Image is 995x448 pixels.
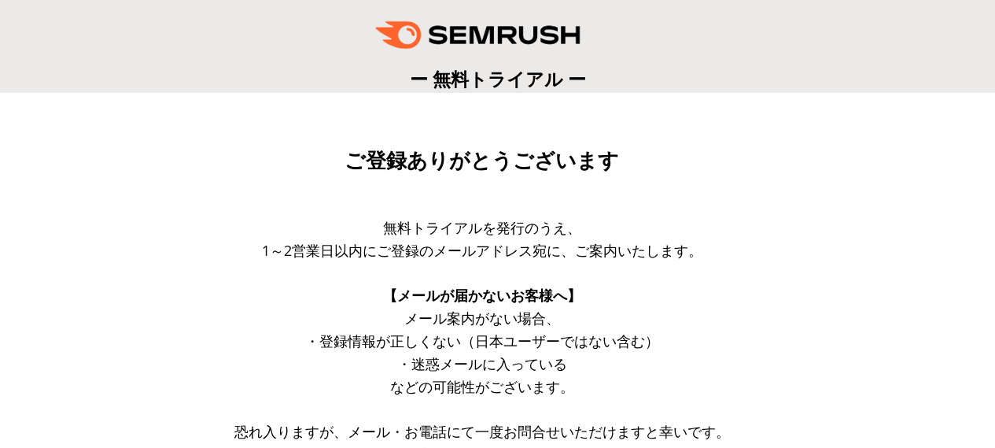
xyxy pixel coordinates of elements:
[397,354,567,373] span: ・迷惑メールに入っている
[383,286,581,305] span: 【メールが届かないお客様へ】
[410,66,586,91] span: ー 無料トライアル ー
[234,422,730,441] span: 恐れ入りますが、メール・お電話にて一度お問合せいただけますと幸いです。
[390,377,574,396] span: などの可能性がございます。
[262,241,702,260] span: 1～2営業日以内にご登録のメールアドレス宛に、ご案内いたします。
[345,149,619,172] span: ご登録ありがとうございます
[404,309,560,328] span: メール案内がない場合、
[383,218,581,237] span: 無料トライアルを発行のうえ、
[305,331,659,350] span: ・登録情報が正しくない（日本ユーザーではない含む）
